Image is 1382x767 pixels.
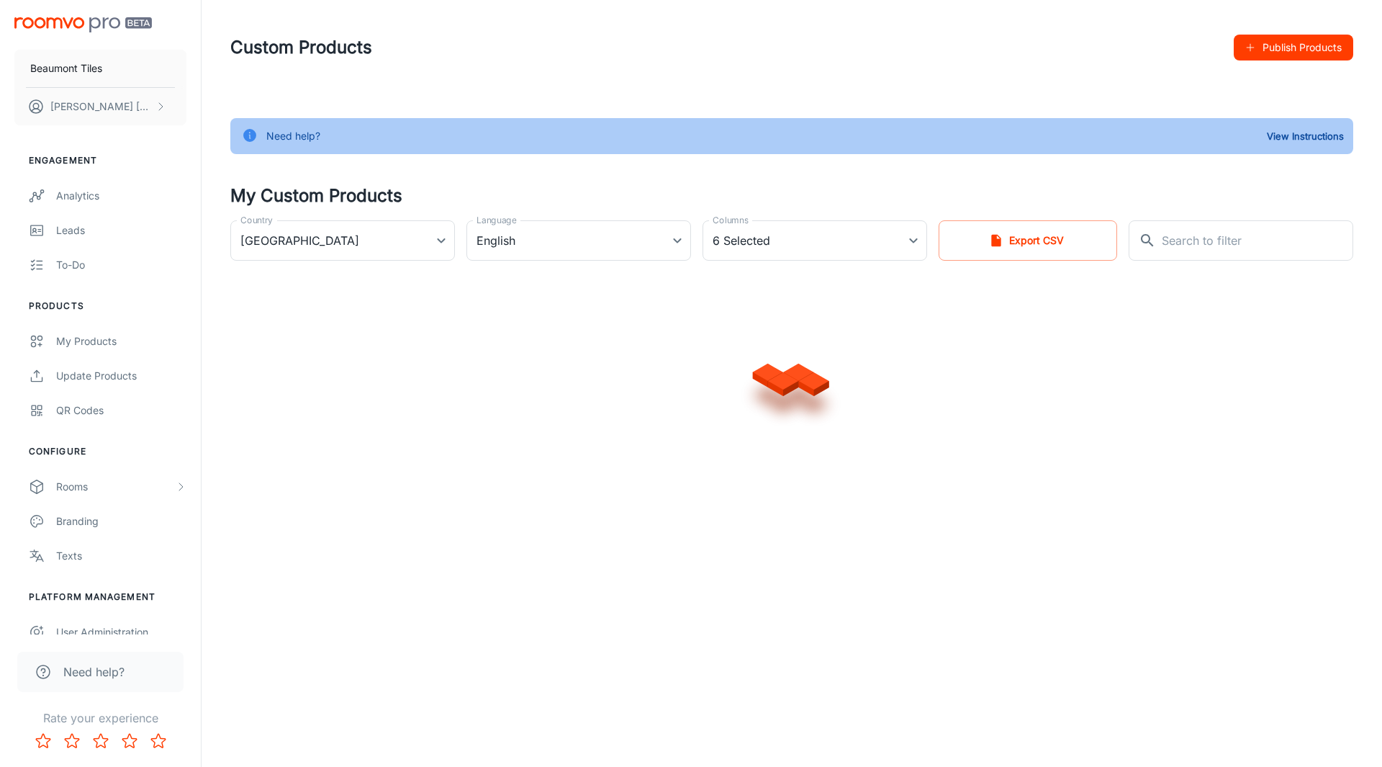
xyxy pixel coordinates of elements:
[1263,125,1347,147] button: View Instructions
[939,220,1117,261] button: Export CSV
[230,183,1353,209] h4: My Custom Products
[14,17,152,32] img: Roomvo PRO Beta
[56,548,186,564] div: Texts
[703,220,927,261] div: 6 Selected
[56,368,186,384] div: Update Products
[56,403,186,418] div: QR Codes
[713,214,749,226] label: Columns
[56,333,186,349] div: My Products
[240,214,273,226] label: Country
[30,60,102,76] p: Beaumont Tiles
[56,188,186,204] div: Analytics
[466,220,691,261] div: English
[230,220,455,261] div: [GEOGRAPHIC_DATA]
[14,88,186,125] button: [PERSON_NAME] [PERSON_NAME]
[56,479,175,495] div: Rooms
[1234,35,1353,60] button: Publish Products
[56,513,186,529] div: Branding
[477,214,517,226] label: Language
[50,99,152,115] p: [PERSON_NAME] [PERSON_NAME]
[14,50,186,87] button: Beaumont Tiles
[1162,220,1353,261] input: Search to filter
[266,122,320,150] div: Need help?
[230,35,372,60] h1: Custom Products
[56,223,186,238] div: Leads
[56,257,186,273] div: To-do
